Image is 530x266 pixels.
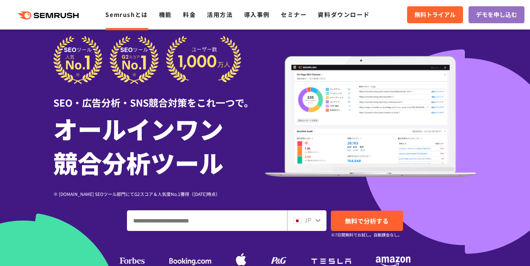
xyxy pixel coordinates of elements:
a: 料金 [183,10,196,19]
a: 資料ダウンロード [318,10,370,19]
div: ※ [DOMAIN_NAME] SEOツール部門にてG2スコア＆人気度No.1獲得（[DATE]時点） [53,190,265,197]
small: ※7日間無料でお試し。自動課金なし。 [331,231,402,238]
span: デモを申し込む [476,10,517,20]
input: ドメイン、キーワードまたはURLを入力してください [127,211,287,231]
a: 無料トライアル [407,6,463,23]
span: 無料で分析する [345,216,389,225]
a: 活用方法 [207,10,233,19]
a: デモを申し込む [469,6,524,23]
a: Semrushとは [105,10,148,19]
span: 無料トライアル [414,10,456,20]
div: SEO・広告分析・SNS競合対策をこれ一つで。 [53,84,265,110]
h1: オールインワン 競合分析ツール [53,111,265,179]
a: 導入事例 [244,10,270,19]
a: セミナー [281,10,307,19]
span: JP [304,215,311,224]
a: 無料で分析する [331,211,403,231]
a: 機能 [159,10,172,19]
